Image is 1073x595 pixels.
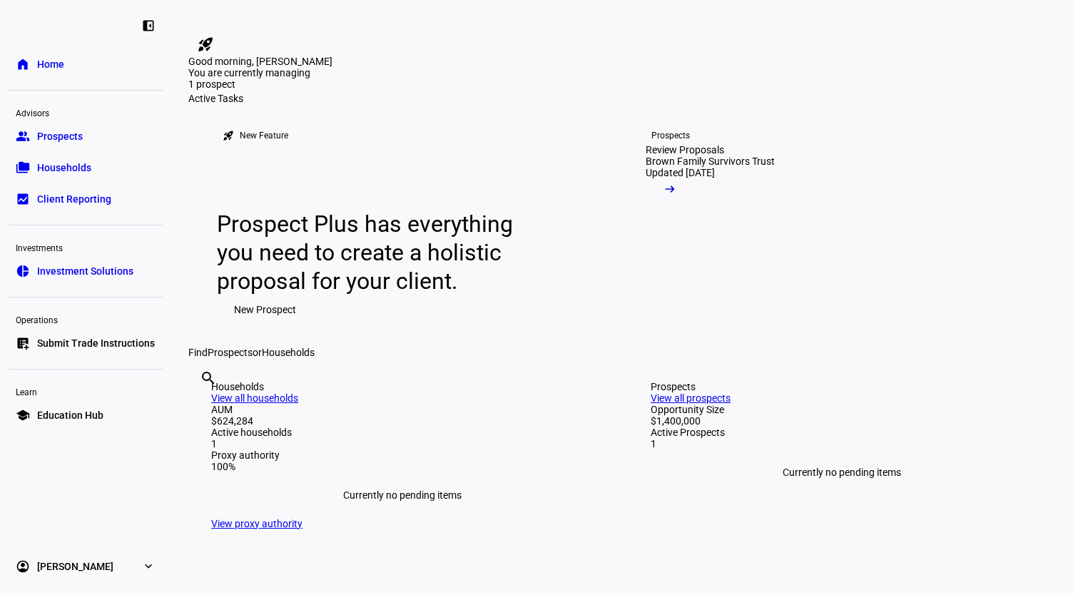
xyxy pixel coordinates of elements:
div: Active households [211,427,594,438]
div: $1,400,000 [651,415,1033,427]
eth-mat-symbol: account_circle [16,559,30,574]
div: Investments [9,237,163,257]
a: ProspectsReview ProposalsBrown Family Survivors TrustUpdated [DATE] [623,104,826,347]
div: Updated [DATE] [646,167,715,178]
div: 1 [651,438,1033,449]
div: Brown Family Survivors Trust [646,156,775,167]
div: AUM [211,404,594,415]
div: Opportunity Size [651,404,1033,415]
span: [PERSON_NAME] [37,559,113,574]
span: Home [37,57,64,71]
span: Households [37,161,91,175]
a: View proxy authority [211,518,302,529]
mat-icon: search [200,370,217,387]
a: groupProspects [9,122,163,151]
div: Active Prospects [651,427,1033,438]
a: bid_landscapeClient Reporting [9,185,163,213]
div: Prospects [651,130,690,141]
div: 1 [211,438,594,449]
span: Prospects [37,129,83,143]
div: Prospects [651,381,1033,392]
div: $624,284 [211,415,594,427]
span: New Prospect [234,295,296,324]
eth-mat-symbol: list_alt_add [16,336,30,350]
span: Investment Solutions [37,264,133,278]
a: View all prospects [651,392,731,404]
a: View all households [211,392,298,404]
mat-icon: rocket_launch [223,130,234,141]
mat-icon: arrow_right_alt [663,182,677,196]
input: Enter name of prospect or household [200,389,203,406]
div: Households [211,381,594,392]
eth-mat-symbol: school [16,408,30,422]
a: pie_chartInvestment Solutions [9,257,163,285]
span: You are currently managing [188,67,310,78]
div: Currently no pending items [211,472,594,518]
div: Learn [9,381,163,401]
div: 100% [211,461,594,472]
span: Prospects [208,347,253,358]
span: Submit Trade Instructions [37,336,155,350]
div: Review Proposals [646,144,724,156]
eth-mat-symbol: expand_more [141,559,156,574]
div: Prospect Plus has everything you need to create a holistic proposal for your client. [217,210,514,295]
div: Active Tasks [188,93,1056,104]
mat-icon: rocket_launch [197,36,214,53]
eth-mat-symbol: group [16,129,30,143]
eth-mat-symbol: bid_landscape [16,192,30,206]
span: Client Reporting [37,192,111,206]
div: Find or [188,347,1056,358]
eth-mat-symbol: home [16,57,30,71]
div: 1 prospect [188,78,331,90]
div: Currently no pending items [651,449,1033,495]
a: homeHome [9,50,163,78]
div: Operations [9,309,163,329]
span: Households [262,347,315,358]
a: folder_copyHouseholds [9,153,163,182]
eth-mat-symbol: folder_copy [16,161,30,175]
button: New Prospect [217,295,313,324]
div: New Feature [240,130,288,141]
div: Good morning, [PERSON_NAME] [188,56,1056,67]
span: Education Hub [37,408,103,422]
div: Advisors [9,102,163,122]
eth-mat-symbol: pie_chart [16,264,30,278]
eth-mat-symbol: left_panel_close [141,19,156,33]
div: Proxy authority [211,449,594,461]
